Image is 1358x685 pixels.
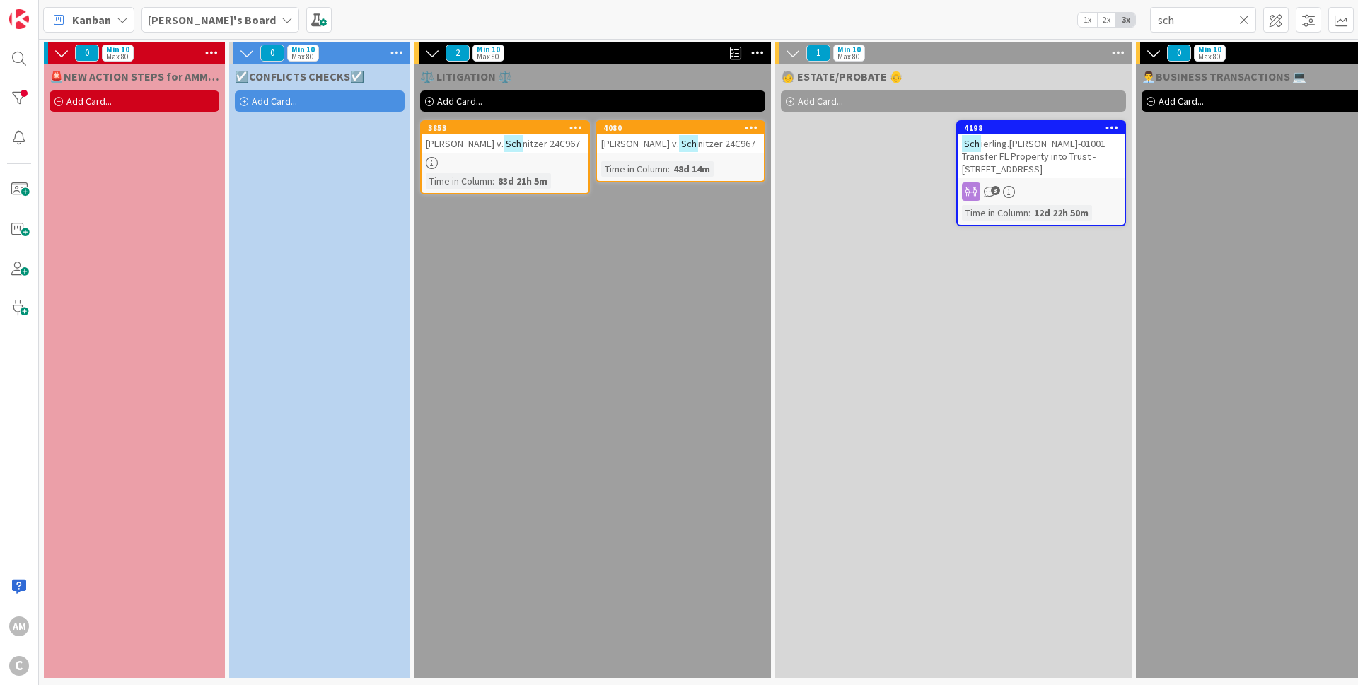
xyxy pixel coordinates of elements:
[492,173,494,189] span: :
[523,137,580,150] span: nitzer 24C967
[494,173,551,189] div: 83d 21h 5m
[668,161,670,177] span: :
[670,161,714,177] div: 48d 14m
[1078,13,1097,27] span: 1x
[1150,7,1256,33] input: Quick Filter...
[958,122,1125,178] div: 4198Schierling.[PERSON_NAME]-01001 Transfer FL Property into Trust - [STREET_ADDRESS]
[504,135,523,151] mark: Sch
[958,122,1125,134] div: 4198
[964,123,1125,133] div: 4198
[428,123,588,133] div: 3853
[477,53,499,60] div: Max 80
[477,46,500,53] div: Min 10
[106,46,129,53] div: Min 10
[1167,45,1191,62] span: 0
[1031,205,1092,221] div: 12d 22h 50m
[1097,13,1116,27] span: 2x
[260,45,284,62] span: 0
[446,45,470,62] span: 2
[235,69,364,83] span: ☑️CONFLICTS CHECKS☑️
[291,53,313,60] div: Max 80
[1028,205,1031,221] span: :
[1198,53,1220,60] div: Max 80
[437,95,482,107] span: Add Card...
[72,11,111,28] span: Kanban
[426,137,504,150] span: [PERSON_NAME] v.
[698,137,755,150] span: nitzer 24C967
[75,45,99,62] span: 0
[1116,13,1135,27] span: 3x
[66,95,112,107] span: Add Card...
[422,122,588,134] div: 3853
[422,122,588,153] div: 3853[PERSON_NAME] v.Schnitzer 24C967
[806,45,830,62] span: 1
[781,69,903,83] span: 🧓 ESTATE/PROBATE 👴
[962,135,981,151] mark: Sch
[603,123,764,133] div: 4080
[597,122,764,153] div: 4080[PERSON_NAME] v.Schnitzer 24C967
[601,137,679,150] span: [PERSON_NAME] v.
[597,122,764,134] div: 4080
[426,173,492,189] div: Time in Column
[1198,46,1221,53] div: Min 10
[106,53,128,60] div: Max 80
[50,69,219,83] span: 🚨NEW ACTION STEPS for AMM🚨
[291,46,315,53] div: Min 10
[962,205,1028,221] div: Time in Column
[837,53,859,60] div: Max 80
[991,186,1000,195] span: 3
[148,13,276,27] b: [PERSON_NAME]'s Board
[9,9,29,29] img: Visit kanbanzone.com
[798,95,843,107] span: Add Card...
[420,69,512,83] span: ⚖️ LITIGATION ⚖️
[837,46,861,53] div: Min 10
[9,656,29,676] div: C
[1142,69,1306,83] span: 👨‍💼BUSINESS TRANSACTIONS 💻
[1159,95,1204,107] span: Add Card...
[601,161,668,177] div: Time in Column
[962,137,1105,175] span: ierling.[PERSON_NAME]-01001 Transfer FL Property into Trust - [STREET_ADDRESS]
[9,616,29,636] div: AM
[679,135,698,151] mark: Sch
[252,95,297,107] span: Add Card...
